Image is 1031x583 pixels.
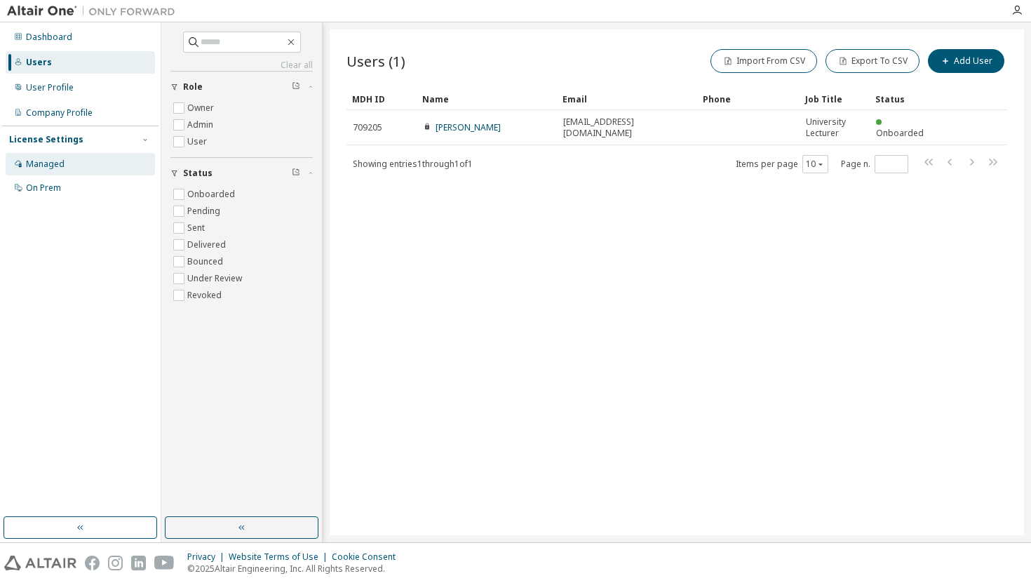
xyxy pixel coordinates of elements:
[187,133,210,150] label: User
[187,186,238,203] label: Onboarded
[187,287,224,304] label: Revoked
[352,88,411,110] div: MDH ID
[928,49,1004,73] button: Add User
[170,72,313,102] button: Role
[26,32,72,43] div: Dashboard
[436,121,501,133] a: [PERSON_NAME]
[353,122,382,133] span: 709205
[183,168,213,179] span: Status
[703,88,794,110] div: Phone
[422,88,551,110] div: Name
[26,107,93,119] div: Company Profile
[841,155,908,173] span: Page n.
[805,88,864,110] div: Job Title
[187,253,226,270] label: Bounced
[85,556,100,570] img: facebook.svg
[26,82,74,93] div: User Profile
[332,551,404,563] div: Cookie Consent
[187,270,245,287] label: Under Review
[876,127,924,139] span: Onboarded
[806,159,825,170] button: 10
[7,4,182,18] img: Altair One
[353,158,473,170] span: Showing entries 1 through 1 of 1
[187,220,208,236] label: Sent
[26,57,52,68] div: Users
[187,563,404,575] p: © 2025 Altair Engineering, Inc. All Rights Reserved.
[826,49,919,73] button: Export To CSV
[292,168,300,179] span: Clear filter
[563,116,691,139] span: [EMAIL_ADDRESS][DOMAIN_NAME]
[710,49,817,73] button: Import From CSV
[170,60,313,71] a: Clear all
[9,134,83,145] div: License Settings
[187,203,223,220] label: Pending
[875,88,934,110] div: Status
[4,556,76,570] img: altair_logo.svg
[187,236,229,253] label: Delivered
[736,155,828,173] span: Items per page
[346,51,405,71] span: Users (1)
[187,116,216,133] label: Admin
[108,556,123,570] img: instagram.svg
[131,556,146,570] img: linkedin.svg
[292,81,300,93] span: Clear filter
[26,159,65,170] div: Managed
[562,88,692,110] div: Email
[187,100,217,116] label: Owner
[154,556,175,570] img: youtube.svg
[187,551,229,563] div: Privacy
[229,551,332,563] div: Website Terms of Use
[26,182,61,194] div: On Prem
[183,81,203,93] span: Role
[170,158,313,189] button: Status
[806,116,863,139] span: University Lecturer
